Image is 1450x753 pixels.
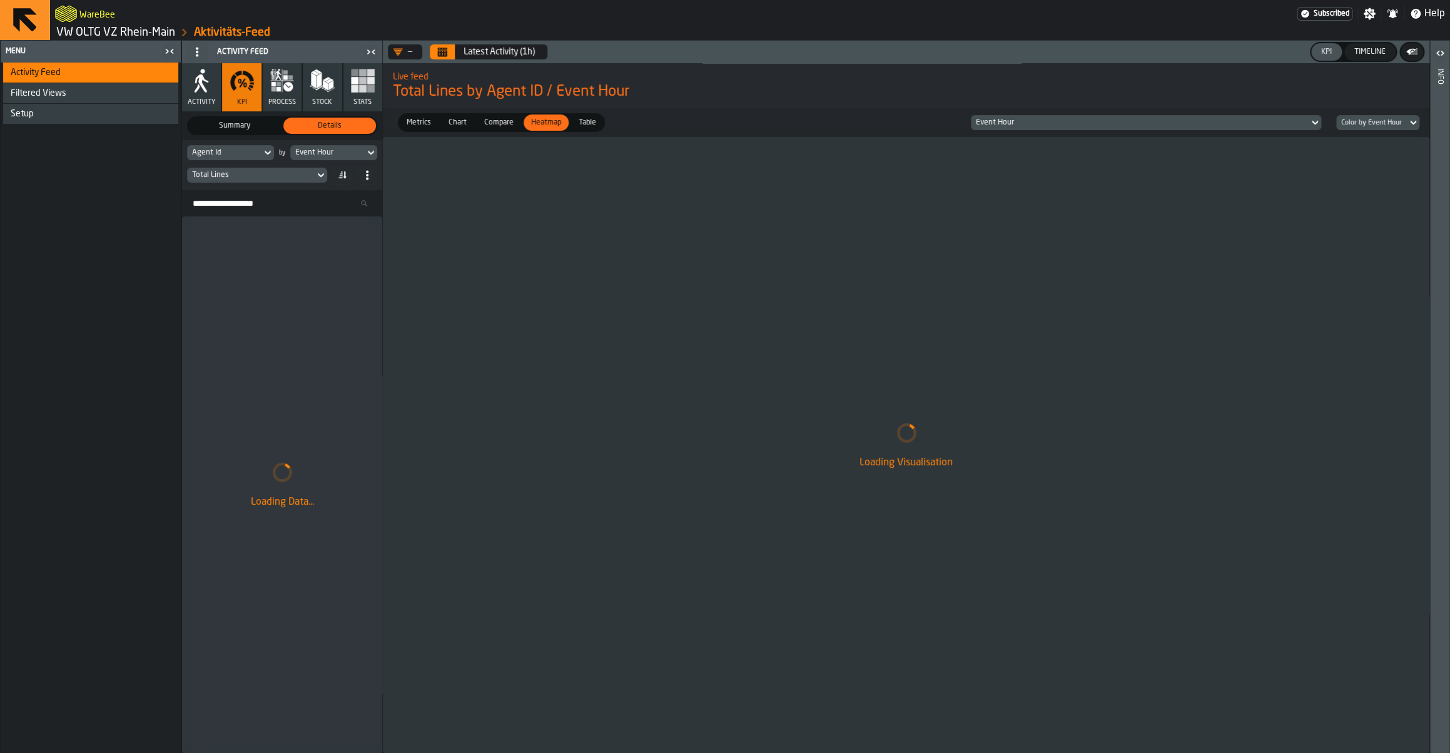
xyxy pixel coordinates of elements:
[1311,43,1342,61] button: button-KPI
[188,118,281,134] div: thumb
[185,42,362,62] div: Activity Feed
[192,148,256,157] div: DropdownMenuValue-agentId
[187,116,282,135] label: button-switch-multi-Summary
[1381,8,1404,20] label: button-toggle-Notifications
[430,44,455,59] button: Select date range Select date range
[1424,6,1445,21] span: Help
[1,41,181,63] header: Menu
[268,98,296,106] span: process
[3,47,161,56] div: Menu
[570,113,605,132] label: button-switch-multi-Table
[976,118,1304,127] div: DropdownMenuValue-eventHour
[279,149,285,156] div: by
[194,26,270,39] a: link-to-/wh/i/44979e6c-6f66-405e-9874-c1e29f02a54a/feed/cb2375cd-a213-45f6-a9a8-871f1953d9f6
[475,113,522,132] label: button-switch-multi-Compare
[3,63,178,83] li: menu Activity Feed
[1316,48,1337,56] div: KPI
[3,83,178,104] li: menu Filtered Views
[526,117,566,128] span: Heatmap
[1331,115,1419,130] div: DropdownMenuValue-bucket
[187,168,327,183] div: DropdownMenuValue-eventsCount
[1297,7,1352,21] a: link-to-/wh/i/44979e6c-6f66-405e-9874-c1e29f02a54a/settings/billing
[188,98,215,106] span: Activity
[362,44,380,59] label: button-toggle-Close me
[1401,43,1423,61] button: button-
[237,98,247,106] span: KPI
[402,117,436,128] span: Metrics
[393,82,1419,102] span: Total Lines by Agent ID / Event Hour
[522,113,570,132] label: button-switch-multi-Heatmap
[1404,6,1450,21] label: button-toggle-Help
[971,115,1322,130] div: DropdownMenuValue-eventHour
[440,113,475,132] label: button-switch-multi-Chart
[11,109,34,119] span: Setup
[55,25,750,40] nav: Breadcrumb
[571,114,604,131] div: thumb
[312,98,332,106] span: Stock
[479,117,519,128] span: Compare
[11,68,61,78] span: Activity Feed
[192,495,372,510] div: Loading Data...
[55,3,77,25] a: logo-header
[398,113,440,132] label: button-switch-multi-Metrics
[1314,9,1349,18] span: Subscribed
[161,44,178,59] label: button-toggle-Close me
[388,44,422,59] div: DropdownMenuValue-
[290,145,377,160] div: DropdownMenuValue-eventHour
[383,63,1429,108] div: title-Total Lines by Agent ID / Event Hour
[286,120,373,131] span: Details
[283,118,376,134] div: thumb
[524,114,569,131] div: thumb
[3,104,178,124] li: menu Setup
[456,39,542,64] button: Select date range
[1349,48,1391,56] div: Timeline
[282,116,377,135] label: button-switch-multi-Details
[1430,41,1449,753] header: Info
[393,47,412,57] div: DropdownMenuValue-
[11,88,66,98] span: Filtered Views
[441,114,474,131] div: thumb
[430,44,547,59] div: Select date range
[1431,43,1449,66] label: button-toggle-Open
[393,455,1419,470] div: Loading Visualisation
[574,117,601,128] span: Table
[399,114,439,131] div: thumb
[192,171,310,179] div: DropdownMenuValue-eventsCount
[477,114,521,131] div: thumb
[295,148,360,157] div: DropdownMenuValue-eventHour
[187,145,274,160] div: DropdownMenuValue-agentId
[1436,66,1444,750] div: Info
[1297,7,1352,21] div: Menu Subscription
[1344,43,1396,61] button: button-Timeline
[1358,8,1381,20] label: button-toggle-Settings
[191,120,278,131] span: Summary
[464,47,535,57] div: Latest Activity (1h)
[1341,119,1402,127] div: DropdownMenuValue-bucket
[56,26,175,39] a: link-to-/wh/i/44979e6c-6f66-405e-9874-c1e29f02a54a/simulations
[79,8,115,20] h2: Sub Title
[393,69,1419,82] h2: Sub Title
[444,117,472,128] span: Chart
[353,98,372,106] span: Stats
